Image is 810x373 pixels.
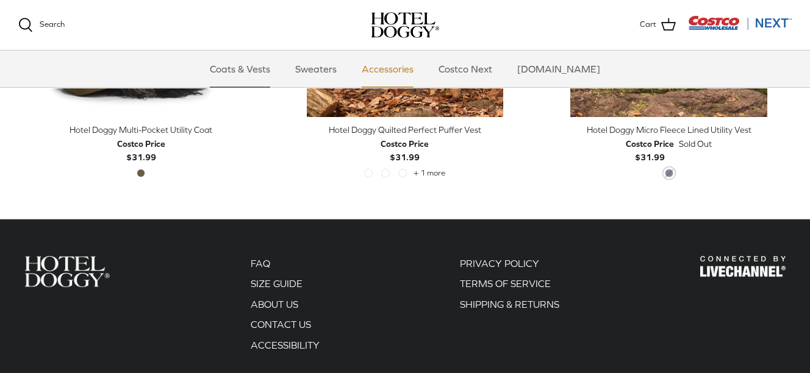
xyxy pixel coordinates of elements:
[351,51,425,87] a: Accessories
[448,256,572,358] div: Secondary navigation
[460,278,551,289] a: TERMS OF SERVICE
[428,51,503,87] a: Costco Next
[18,123,264,164] a: Hotel Doggy Multi-Pocket Utility Coat Costco Price$31.99
[460,299,559,310] a: SHIPPING & RETURNS
[282,123,528,164] a: Hotel Doggy Quilted Perfect Puffer Vest Costco Price$31.99
[688,23,792,32] a: Visit Costco Next
[284,51,348,87] a: Sweaters
[546,123,792,137] div: Hotel Doggy Micro Fleece Lined Utility Vest
[18,123,264,137] div: Hotel Doggy Multi-Pocket Utility Coat
[117,137,165,162] b: $31.99
[251,278,303,289] a: SIZE GUIDE
[640,17,676,33] a: Cart
[700,256,786,277] img: Hotel Doggy Costco Next
[238,256,332,358] div: Secondary navigation
[40,20,65,29] span: Search
[251,339,320,350] a: ACCESSIBILITY
[640,18,656,31] span: Cart
[371,12,439,38] img: hoteldoggycom
[626,137,674,151] div: Costco Price
[679,137,712,151] span: Sold Out
[626,137,674,162] b: $31.99
[251,319,311,330] a: CONTACT US
[381,137,429,151] div: Costco Price
[282,123,528,137] div: Hotel Doggy Quilted Perfect Puffer Vest
[381,137,429,162] b: $31.99
[371,12,439,38] a: hoteldoggy.com hoteldoggycom
[251,258,270,269] a: FAQ
[506,51,611,87] a: [DOMAIN_NAME]
[546,123,792,164] a: Hotel Doggy Micro Fleece Lined Utility Vest Costco Price$31.99 Sold Out
[199,51,281,87] a: Coats & Vests
[688,15,792,30] img: Costco Next
[460,258,539,269] a: PRIVACY POLICY
[24,256,110,287] img: Hotel Doggy Costco Next
[18,18,65,32] a: Search
[251,299,298,310] a: ABOUT US
[414,169,445,177] span: + 1 more
[117,137,165,151] div: Costco Price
